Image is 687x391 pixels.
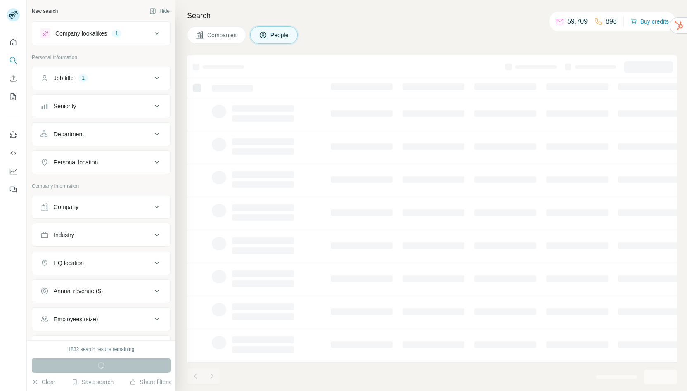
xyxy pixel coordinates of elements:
button: Enrich CSV [7,71,20,86]
button: HQ location [32,253,170,273]
button: Buy credits [630,16,669,27]
button: Industry [32,225,170,245]
span: Companies [207,31,237,39]
button: Use Surfe API [7,146,20,161]
div: New search [32,7,58,15]
button: Save search [71,378,114,386]
p: 898 [606,17,617,26]
button: Employees (size) [32,309,170,329]
button: My lists [7,89,20,104]
button: Personal location [32,152,170,172]
p: Personal information [32,54,171,61]
span: People [270,31,289,39]
button: Clear [32,378,55,386]
div: 1832 search results remaining [68,346,135,353]
button: Feedback [7,182,20,197]
button: Seniority [32,96,170,116]
button: Share filters [130,378,171,386]
div: Seniority [54,102,76,110]
button: Annual revenue ($) [32,281,170,301]
div: Employees (size) [54,315,98,323]
button: Department [32,124,170,144]
div: 1 [112,30,121,37]
button: Dashboard [7,164,20,179]
p: 59,709 [567,17,588,26]
div: Personal location [54,158,98,166]
button: Use Surfe on LinkedIn [7,128,20,142]
div: Job title [54,74,73,82]
button: Technologies [32,337,170,357]
button: Hide [144,5,175,17]
button: Quick start [7,35,20,50]
button: Company lookalikes1 [32,24,170,43]
button: Search [7,53,20,68]
h4: Search [187,10,677,21]
div: HQ location [54,259,84,267]
div: Annual revenue ($) [54,287,103,295]
p: Company information [32,182,171,190]
div: Company lookalikes [55,29,107,38]
div: 1 [78,74,88,82]
div: Department [54,130,84,138]
div: Industry [54,231,74,239]
button: Company [32,197,170,217]
div: Company [54,203,78,211]
button: Job title1 [32,68,170,88]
